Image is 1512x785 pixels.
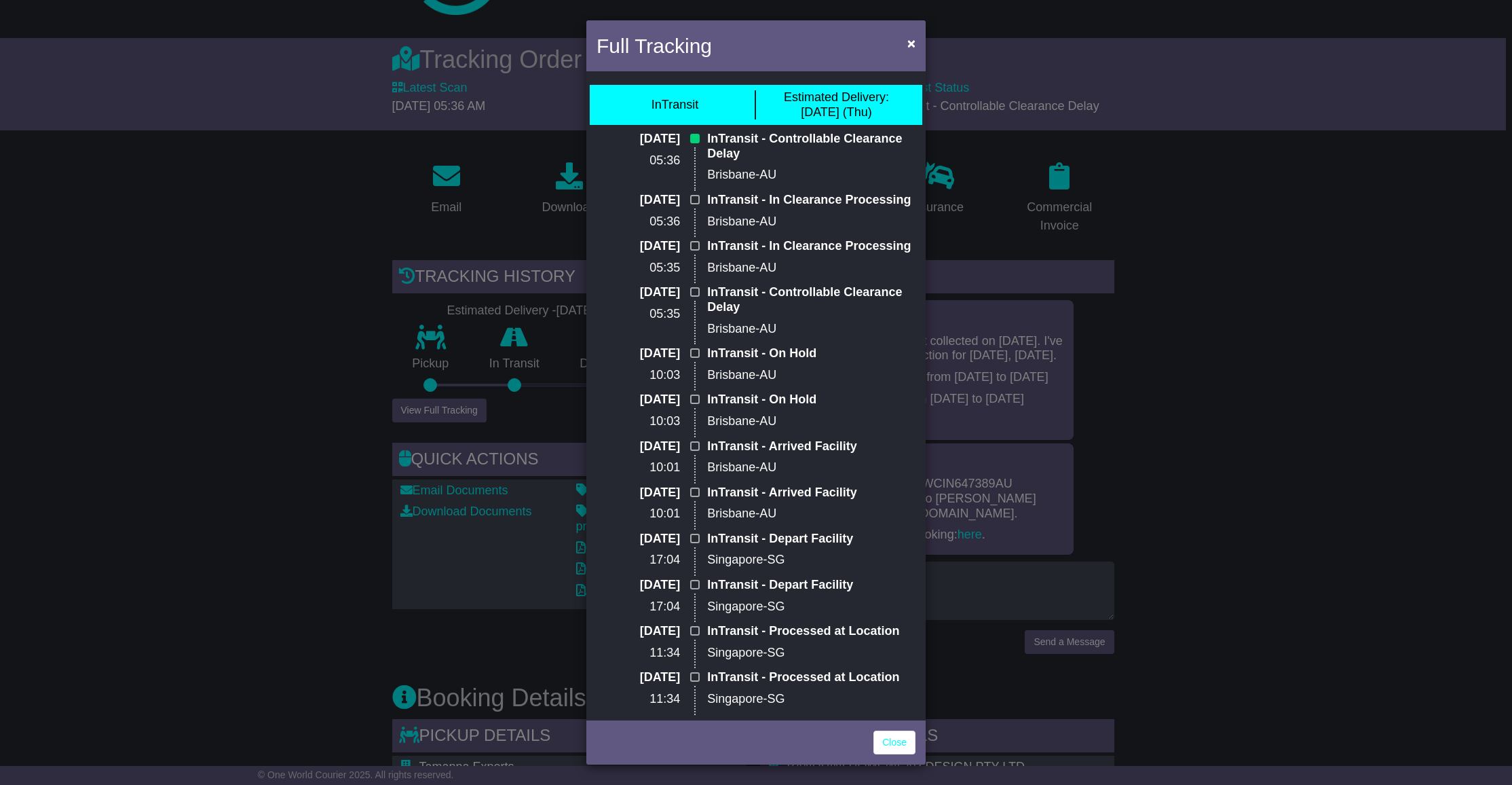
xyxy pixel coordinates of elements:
[707,215,915,230] p: Brisbane-AU
[597,132,680,147] p: [DATE]
[707,532,915,547] p: InTransit - Depart Facility
[597,507,680,522] p: 10:01
[707,346,915,361] p: InTransit - On Hold
[707,193,915,208] p: InTransit - In Clearance Processing
[784,90,889,120] div: [DATE] (Thu)
[707,646,915,661] p: Singapore-SG
[597,414,680,429] p: 10:03
[597,646,680,661] p: 11:34
[784,90,889,104] span: Estimated Delivery:
[597,392,680,407] p: [DATE]
[597,31,712,61] h4: Full Tracking
[651,98,698,113] div: InTransit
[597,553,680,568] p: 17:04
[597,460,680,475] p: 10:01
[907,35,915,51] span: ×
[597,670,680,685] p: [DATE]
[597,346,680,361] p: [DATE]
[707,168,915,183] p: Brisbane-AU
[597,307,680,322] p: 05:35
[707,261,915,276] p: Brisbane-AU
[707,692,915,707] p: Singapore-SG
[597,600,680,615] p: 17:04
[707,578,915,593] p: InTransit - Depart Facility
[597,692,680,707] p: 11:34
[707,717,915,732] p: InTransit - Processed at Location
[707,414,915,429] p: Brisbane-AU
[707,600,915,615] p: Singapore-SG
[707,285,915,314] p: InTransit - Controllable Clearance Delay
[597,717,680,732] p: [DATE]
[707,392,915,407] p: InTransit - On Hold
[707,368,915,383] p: Brisbane-AU
[707,670,915,685] p: InTransit - Processed at Location
[597,153,680,168] p: 05:36
[597,215,680,230] p: 05:36
[597,239,680,254] p: [DATE]
[707,507,915,522] p: Brisbane-AU
[597,439,680,454] p: [DATE]
[597,368,680,383] p: 10:03
[597,624,680,639] p: [DATE]
[707,239,915,254] p: InTransit - In Clearance Processing
[597,532,680,547] p: [DATE]
[597,193,680,208] p: [DATE]
[707,322,915,337] p: Brisbane-AU
[707,624,915,639] p: InTransit - Processed at Location
[707,439,915,454] p: InTransit - Arrived Facility
[597,261,680,276] p: 05:35
[707,553,915,568] p: Singapore-SG
[901,29,922,57] button: Close
[597,486,680,500] p: [DATE]
[597,578,680,593] p: [DATE]
[707,486,915,500] p: InTransit - Arrived Facility
[707,132,915,161] p: InTransit - Controllable Clearance Delay
[707,460,915,475] p: Brisbane-AU
[597,285,680,300] p: [DATE]
[873,731,915,754] a: Close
